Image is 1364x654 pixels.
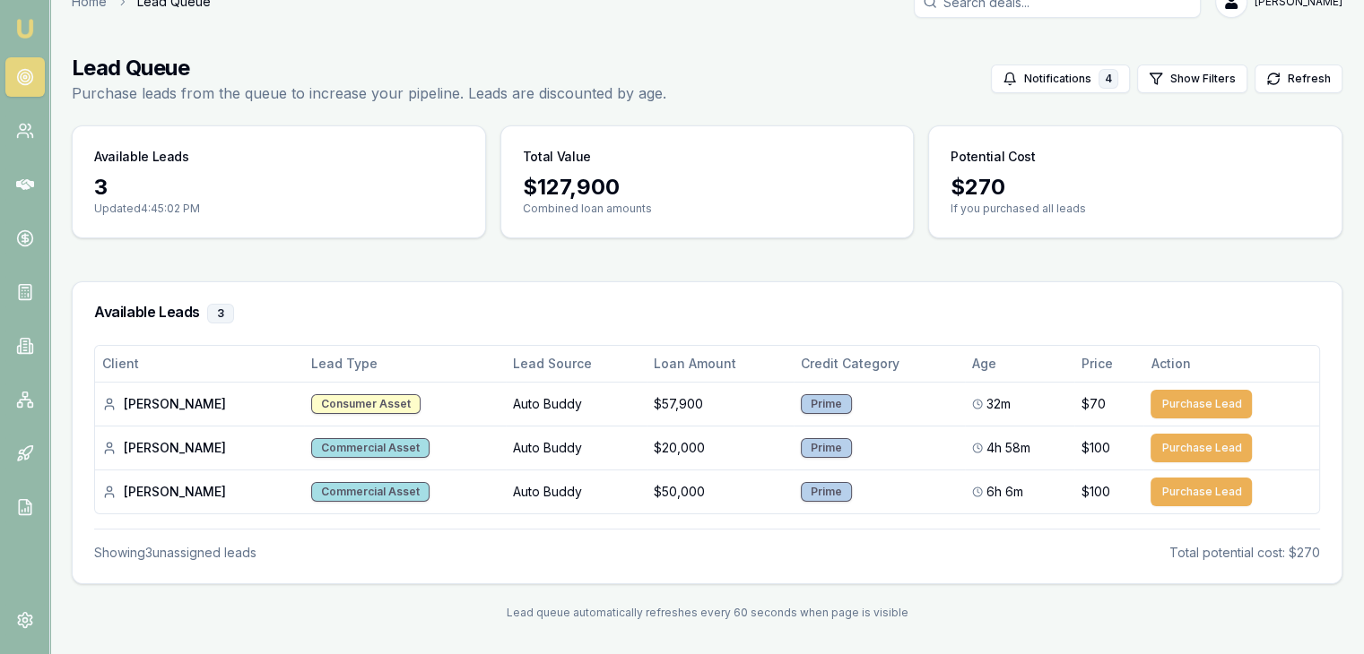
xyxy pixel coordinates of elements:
div: Consumer Asset [311,394,421,414]
div: [PERSON_NAME] [102,439,297,457]
h3: Available Leads [94,304,1320,323]
p: Combined loan amounts [523,202,892,216]
div: $ 270 [951,173,1320,202]
button: Show Filters [1137,65,1247,93]
div: Lead queue automatically refreshes every 60 seconds when page is visible [72,606,1342,620]
div: Prime [801,438,852,458]
div: Prime [801,394,852,414]
td: Auto Buddy [506,469,647,513]
span: 4h 58m [986,439,1030,457]
div: 3 [207,304,234,323]
th: Action [1143,346,1319,382]
td: Auto Buddy [506,426,647,469]
div: 3 [94,173,464,202]
span: $100 [1082,439,1110,457]
div: Total potential cost: $270 [1169,544,1320,562]
p: Updated 4:45:02 PM [94,202,464,216]
h3: Potential Cost [951,148,1035,166]
th: Age [965,346,1075,382]
h3: Available Leads [94,148,189,166]
div: [PERSON_NAME] [102,483,297,501]
img: emu-icon-u.png [14,18,36,39]
span: $70 [1082,395,1106,413]
th: Lead Source [506,346,647,382]
th: Client [95,346,304,382]
button: Refresh [1255,65,1342,93]
div: Commercial Asset [311,482,430,502]
div: $ 127,900 [523,173,892,202]
div: [PERSON_NAME] [102,395,297,413]
button: Notifications4 [991,65,1130,93]
td: $50,000 [647,469,794,513]
p: Purchase leads from the queue to increase your pipeline. Leads are discounted by age. [72,82,666,104]
h3: Total Value [523,148,591,166]
div: Showing 3 unassigned lead s [94,544,256,562]
th: Lead Type [304,346,505,382]
div: 4 [1099,69,1118,89]
th: Credit Category [794,346,965,382]
span: 6h 6m [986,483,1023,501]
th: Price [1074,346,1143,382]
button: Purchase Lead [1151,478,1252,506]
div: Prime [801,482,852,502]
span: 32m [986,395,1011,413]
h1: Lead Queue [72,54,666,82]
td: $20,000 [647,426,794,469]
button: Purchase Lead [1151,390,1252,418]
button: Purchase Lead [1151,434,1252,462]
td: $57,900 [647,382,794,426]
th: Loan Amount [647,346,794,382]
td: Auto Buddy [506,382,647,426]
p: If you purchased all leads [951,202,1320,216]
span: $100 [1082,483,1110,501]
div: Commercial Asset [311,438,430,458]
